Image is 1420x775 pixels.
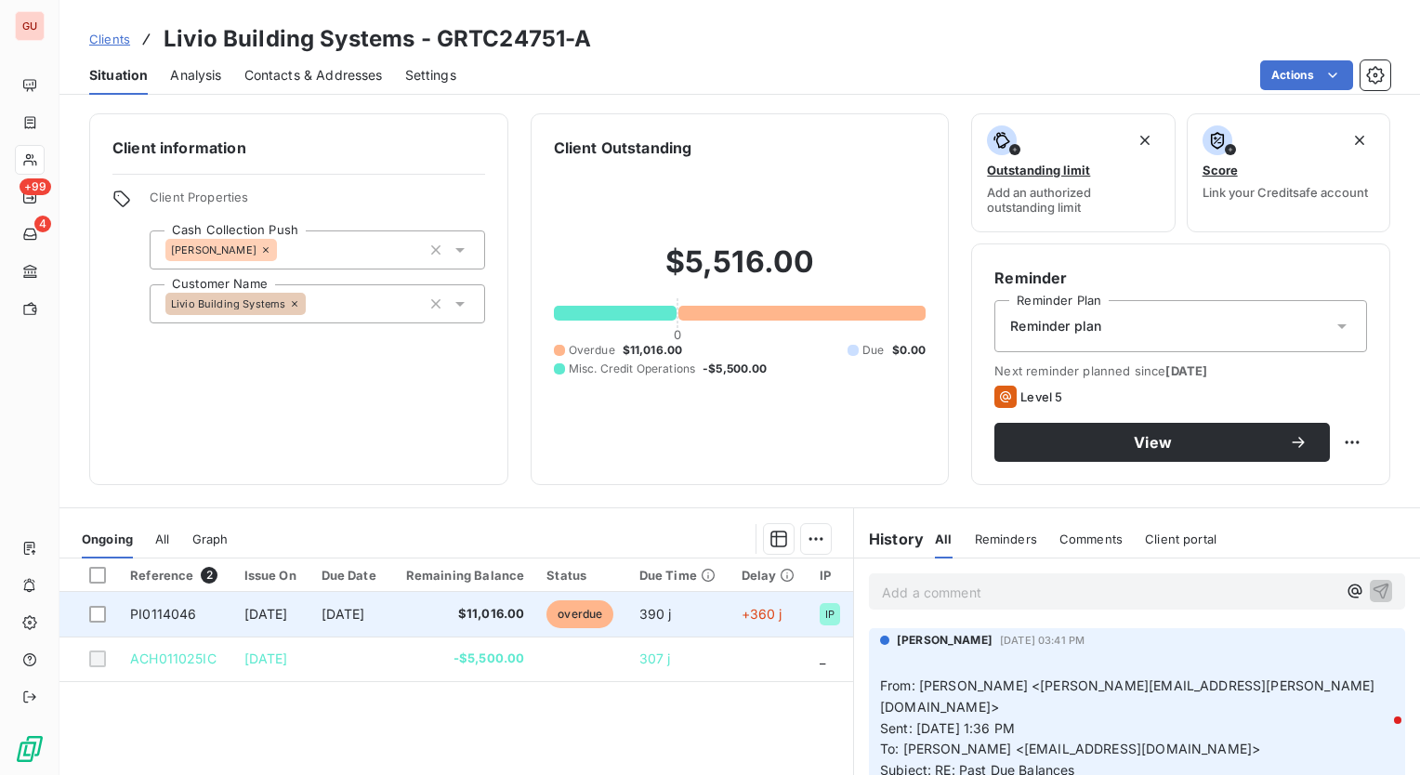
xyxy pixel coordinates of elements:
[825,609,835,620] span: IP
[401,605,525,624] span: $11,016.00
[674,327,681,342] span: 0
[1260,60,1353,90] button: Actions
[897,632,993,649] span: [PERSON_NAME]
[880,741,1260,756] span: To: [PERSON_NAME] <[EMAIL_ADDRESS][DOMAIN_NAME]>
[34,216,51,232] span: 4
[987,185,1159,215] span: Add an authorized outstanding limit
[854,528,924,550] h6: History
[820,568,842,583] div: IP
[742,568,798,583] div: Delay
[639,568,719,583] div: Due Time
[1145,532,1216,546] span: Client portal
[170,66,221,85] span: Analysis
[994,423,1330,462] button: View
[155,532,169,546] span: All
[1203,185,1368,200] span: Link your Creditsafe account
[569,361,695,377] span: Misc. Credit Operations
[880,720,1015,736] span: Sent: [DATE] 1:36 PM
[1203,163,1238,177] span: Score
[277,242,292,258] input: Add a tag
[89,32,130,46] span: Clients
[20,178,51,195] span: +99
[935,532,952,546] span: All
[1357,712,1401,756] iframe: Intercom live chat
[130,606,196,622] span: PI0114046
[994,363,1367,378] span: Next reminder planned since
[201,567,217,584] span: 2
[892,342,927,359] span: $0.00
[15,734,45,764] img: Logo LeanPay
[1010,317,1101,335] span: Reminder plan
[994,267,1367,289] h6: Reminder
[569,342,615,359] span: Overdue
[244,650,288,666] span: [DATE]
[1000,635,1085,646] span: [DATE] 03:41 PM
[89,30,130,48] a: Clients
[1017,435,1289,450] span: View
[112,137,485,159] h6: Client information
[546,568,616,583] div: Status
[164,22,591,56] h3: Livio Building Systems - GRTC24751-A
[401,650,525,668] span: -$5,500.00
[703,361,768,377] span: -$5,500.00
[880,677,1374,715] span: From: [PERSON_NAME] <[PERSON_NAME][EMAIL_ADDRESS][PERSON_NAME][DOMAIN_NAME]>
[862,342,884,359] span: Due
[322,568,379,583] div: Due Date
[150,190,485,216] span: Client Properties
[244,606,288,622] span: [DATE]
[322,606,365,622] span: [DATE]
[1020,389,1062,404] span: Level 5
[244,568,299,583] div: Issue On
[1059,532,1123,546] span: Comments
[130,567,221,584] div: Reference
[554,137,692,159] h6: Client Outstanding
[546,600,613,628] span: overdue
[742,606,782,622] span: +360 j
[171,298,285,309] span: Livio Building Systems
[306,296,321,312] input: Add a tag
[987,163,1090,177] span: Outstanding limit
[975,532,1037,546] span: Reminders
[244,66,383,85] span: Contacts & Addresses
[89,66,148,85] span: Situation
[130,650,217,666] span: ACH011025IC
[820,650,825,666] span: _
[639,650,671,666] span: 307 j
[971,113,1175,232] button: Outstanding limitAdd an authorized outstanding limit
[1165,363,1207,378] span: [DATE]
[171,244,256,256] span: [PERSON_NAME]
[1187,113,1390,232] button: ScoreLink your Creditsafe account
[82,532,133,546] span: Ongoing
[401,568,525,583] div: Remaining Balance
[192,532,229,546] span: Graph
[623,342,683,359] span: $11,016.00
[405,66,456,85] span: Settings
[554,243,927,299] h2: $5,516.00
[15,11,45,41] div: GU
[639,606,672,622] span: 390 j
